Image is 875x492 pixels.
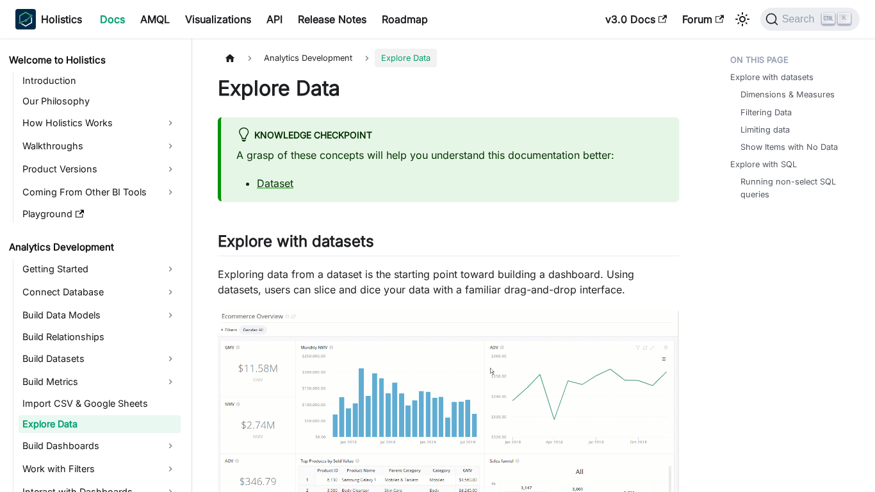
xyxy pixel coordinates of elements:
a: How Holistics Works [19,113,181,133]
h2: Explore with datasets [218,232,679,256]
a: Dimensions & Measures [740,88,835,101]
a: HolisticsHolistics [15,9,82,29]
a: Playground [19,205,181,223]
p: Exploring data from a dataset is the starting point toward building a dashboard. Using datasets, ... [218,266,679,297]
a: Work with Filters [19,459,181,479]
div: Knowledge Checkpoint [236,127,664,144]
p: A grasp of these concepts will help you understand this documentation better: [236,147,664,163]
a: Import CSV & Google Sheets [19,395,181,413]
a: Show Items with No Data [740,141,838,153]
button: Switch between dark and light mode (currently light mode) [732,9,753,29]
a: Home page [218,49,242,67]
a: Limiting data [740,124,790,136]
a: Explore Data [19,415,181,433]
a: v3.0 Docs [598,9,675,29]
a: Dataset [257,177,293,190]
a: Roadmap [374,9,436,29]
img: Holistics [15,9,36,29]
a: Explore with datasets [730,71,814,83]
a: Walkthroughs [19,136,181,156]
button: Search (Ctrl+K) [760,8,860,31]
nav: Breadcrumbs [218,49,679,67]
a: Welcome to Holistics [5,51,181,69]
a: Build Data Models [19,305,181,325]
a: Build Datasets [19,348,181,369]
a: Filtering Data [740,106,792,119]
a: Forum [675,9,732,29]
a: Introduction [19,72,181,90]
a: AMQL [133,9,177,29]
a: Running non-select SQL queries [740,176,850,200]
span: Search [778,13,822,25]
a: Visualizations [177,9,259,29]
a: Analytics Development [5,238,181,256]
a: Release Notes [290,9,374,29]
span: Explore Data [375,49,437,67]
a: API [259,9,290,29]
a: Explore with SQL [730,158,797,170]
h1: Explore Data [218,76,679,101]
a: Connect Database [19,282,181,302]
a: Build Relationships [19,328,181,346]
kbd: K [838,13,851,24]
a: Build Dashboards [19,436,181,456]
b: Holistics [41,12,82,27]
span: Analytics Development [258,49,359,67]
a: Build Metrics [19,372,181,392]
a: Our Philosophy [19,92,181,110]
a: Docs [92,9,133,29]
a: Getting Started [19,259,181,279]
a: Product Versions [19,159,181,179]
a: Coming From Other BI Tools [19,182,181,202]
